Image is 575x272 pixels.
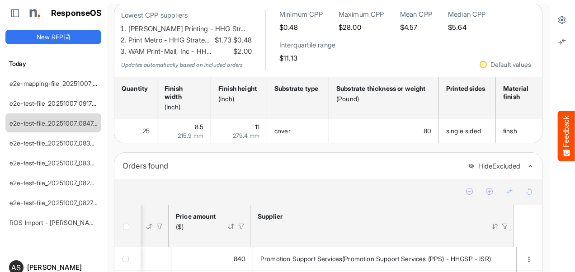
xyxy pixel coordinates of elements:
[446,127,481,135] span: single sided
[524,255,534,264] button: dropdownbutton
[11,264,21,271] span: AS
[5,247,101,257] h6: [DATE]
[279,54,335,62] h5: $11.13
[9,139,102,147] a: e2e-test-file_20251007_083842
[501,222,509,230] div: Filter Icon
[165,103,201,111] div: (Inch)
[157,119,211,143] td: 8.5 is template cell Column Header httpsnorthellcomontologiesmapping-rulesmeasurementhasfinishsiz...
[336,84,429,93] div: Substrate thickness or weight
[231,46,252,57] span: $2.00
[165,84,201,101] div: Finish width
[195,123,203,131] span: 8.5
[336,95,429,103] div: (Pound)
[439,119,496,143] td: single sided is template cell Column Header httpsnorthellcomontologiesmapping-rulesmanufacturingh...
[171,247,253,271] td: 840 is template cell Column Header httpsnorthellcomontologiesmapping-rulesorderhasprice
[490,61,531,68] div: Default values
[213,35,231,46] span: $1.73
[448,23,486,31] h5: $5.64
[233,132,259,139] span: 279.4 mm
[121,10,252,21] p: Lowest CPP suppliers
[253,247,517,271] td: Promotion Support Services(Promotion Support Services (PPS) - HHGSP - ISR) is template cell Colum...
[279,10,323,19] h6: Minimum CPP
[279,41,335,50] h6: Interquartile range
[218,84,257,93] div: Finish height
[503,84,546,101] div: Material finish
[446,84,485,93] div: Printed sides
[114,247,141,271] td: checkbox
[9,119,101,127] a: e2e-test-file_20251007_084748
[267,119,329,143] td: cover is template cell Column Header httpsnorthellcomontologiesmapping-rulesmaterialhassubstratem...
[9,219,127,226] a: ROS Import - [PERSON_NAME] - ROS 11
[255,123,259,131] span: 11
[9,199,102,206] a: e2e-test-file_20251007_082700
[274,84,319,93] div: Substrate type
[448,10,486,19] h6: Median CPP
[142,127,150,135] span: 25
[128,23,252,35] li: [PERSON_NAME] Printing - HHG Str…
[231,35,252,46] span: $0.48
[5,30,101,44] button: New RFP
[25,4,43,22] img: Northell
[128,46,252,57] li: WAM Print-Mail, Inc - HH…
[5,59,101,69] h6: Today
[339,10,384,19] h6: Maximum CPP
[128,35,252,46] li: Print Metro - HHG Strate…
[176,223,216,231] div: ($)
[400,23,432,31] h5: $4.57
[9,159,100,167] a: e2e-test-file_20251007_083231
[27,264,98,271] div: [PERSON_NAME]
[496,119,556,143] td: finsh is template cell Column Header httpsnorthellcomontologiesmapping-rulesmanufacturinghassubst...
[339,23,384,31] h5: $28.00
[178,132,203,139] span: 215.9 mm
[517,247,542,271] td: e398c8c4-73a1-49a4-8dc4-5e3d4e27171d is template cell Column Header
[156,222,164,230] div: Filter Icon
[234,255,245,263] span: 840
[558,111,575,161] button: Feedback
[211,119,267,143] td: 11 is template cell Column Header httpsnorthellcomontologiesmapping-rulesmeasurementhasfinishsize...
[9,99,100,107] a: e2e-test-file_20251007_091705
[258,212,479,220] div: Supplier
[114,119,157,143] td: 25 is template cell Column Header httpsnorthellcomontologiesmapping-rulesorderhasquantity
[9,80,113,87] a: e2e-mapping-file_20251007_092137
[9,179,102,187] a: e2e-test-file_20251007_082946
[237,222,245,230] div: Filter Icon
[279,23,323,31] h5: $0.48
[503,127,517,135] span: finsh
[114,205,141,247] th: Header checkbox
[176,212,216,220] div: Price amount
[468,163,520,170] button: HideExcluded
[424,127,431,135] span: 80
[329,119,439,143] td: 80 is template cell Column Header httpsnorthellcomontologiesmapping-rulesmaterialhasmaterialthick...
[121,61,243,68] em: Updates automatically based on included orders
[218,95,257,103] div: (Inch)
[274,127,291,135] span: cover
[123,159,461,172] div: Orders found
[400,10,432,19] h6: Mean CPP
[122,84,147,93] div: Quantity
[51,9,102,18] h1: ResponseOS
[260,255,491,263] span: Promotion Support Services(Promotion Support Services (PPS) - HHGSP - ISR)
